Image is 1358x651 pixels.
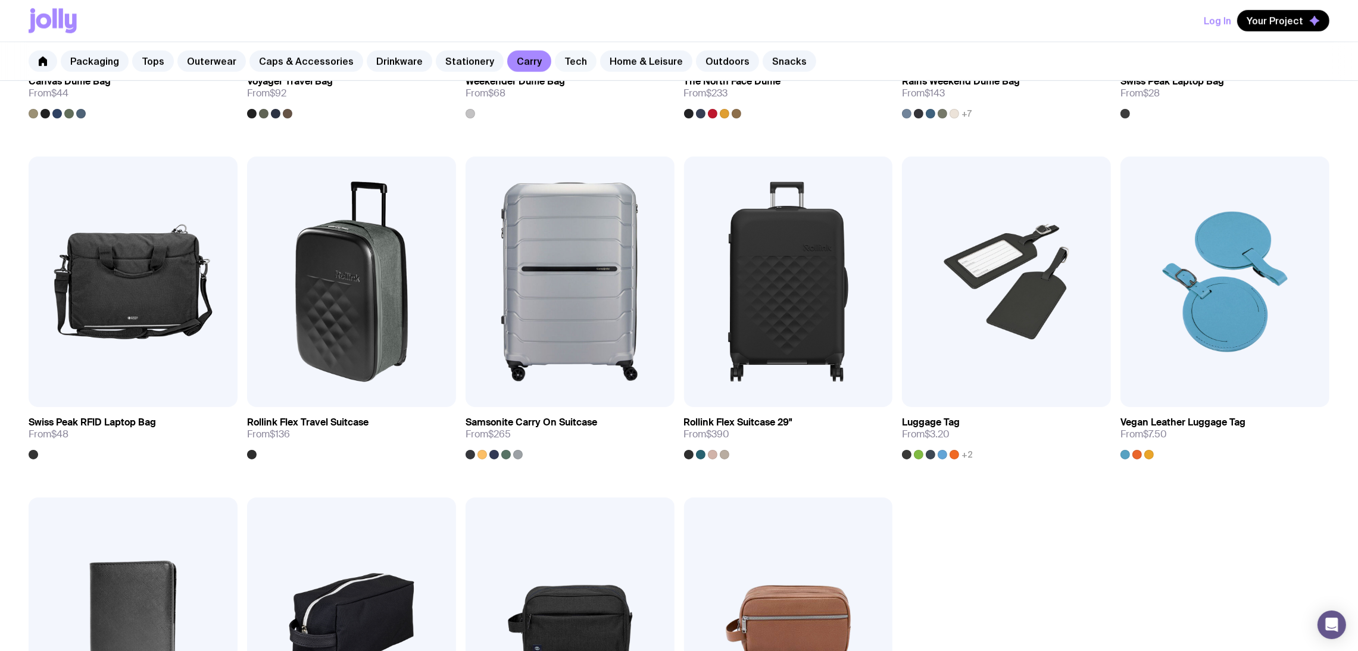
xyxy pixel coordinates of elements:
[270,87,286,99] span: $92
[488,428,511,440] span: $265
[684,76,781,87] h3: The North Face Duffle
[29,66,238,118] a: Canvas Duffle BagFrom$44
[466,76,565,87] h3: Weekender Duffle Bag
[29,417,156,428] h3: Swiss Peak RFID Laptop Bag
[1120,76,1224,87] h3: Swiss Peak Laptop Bag
[696,51,759,72] a: Outdoors
[249,51,363,72] a: Caps & Accessories
[1120,66,1329,118] a: Swiss Peak Laptop BagFrom$28
[707,87,728,99] span: $233
[1120,407,1329,459] a: Vegan Leather Luggage TagFrom$7.50
[1247,15,1303,27] span: Your Project
[684,407,893,459] a: Rollink Flex Suitcase 29"From$390
[902,87,945,99] span: From
[247,407,456,459] a: Rollink Flex Travel SuitcaseFrom$136
[132,51,174,72] a: Tops
[51,87,68,99] span: $44
[1143,428,1167,440] span: $7.50
[902,407,1111,459] a: Luggage TagFrom$3.20+2
[925,87,945,99] span: $143
[555,51,597,72] a: Tech
[902,76,1020,87] h3: Rains Weekend Duffle Bag
[1120,417,1245,428] h3: Vegan Leather Luggage Tag
[61,51,129,72] a: Packaging
[466,407,675,459] a: Samsonite Carry On SuitcaseFrom$265
[29,428,68,440] span: From
[1120,87,1160,99] span: From
[177,51,246,72] a: Outerwear
[247,66,456,118] a: Voyager Travel BagFrom$92
[902,428,950,440] span: From
[902,417,960,428] h3: Luggage Tag
[466,66,675,118] a: Weekender Duffle BagFrom$68
[466,428,511,440] span: From
[684,66,893,118] a: The North Face DuffleFrom$233
[29,87,68,99] span: From
[902,66,1111,118] a: Rains Weekend Duffle BagFrom$143+7
[51,428,68,440] span: $48
[684,428,730,440] span: From
[1237,10,1329,32] button: Your Project
[1120,428,1167,440] span: From
[247,428,290,440] span: From
[925,428,950,440] span: $3.20
[488,87,505,99] span: $68
[367,51,432,72] a: Drinkware
[247,76,333,87] h3: Voyager Travel Bag
[961,450,973,459] span: +2
[961,109,972,118] span: +7
[684,87,728,99] span: From
[1204,10,1231,32] button: Log In
[763,51,816,72] a: Snacks
[466,87,505,99] span: From
[684,417,792,428] h3: Rollink Flex Suitcase 29"
[29,76,111,87] h3: Canvas Duffle Bag
[247,87,286,99] span: From
[707,428,730,440] span: $390
[466,417,597,428] h3: Samsonite Carry On Suitcase
[1318,611,1346,639] div: Open Intercom Messenger
[436,51,504,72] a: Stationery
[1143,87,1160,99] span: $28
[29,407,238,459] a: Swiss Peak RFID Laptop BagFrom$48
[507,51,551,72] a: Carry
[600,51,692,72] a: Home & Leisure
[270,428,290,440] span: $136
[247,417,369,428] h3: Rollink Flex Travel Suitcase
